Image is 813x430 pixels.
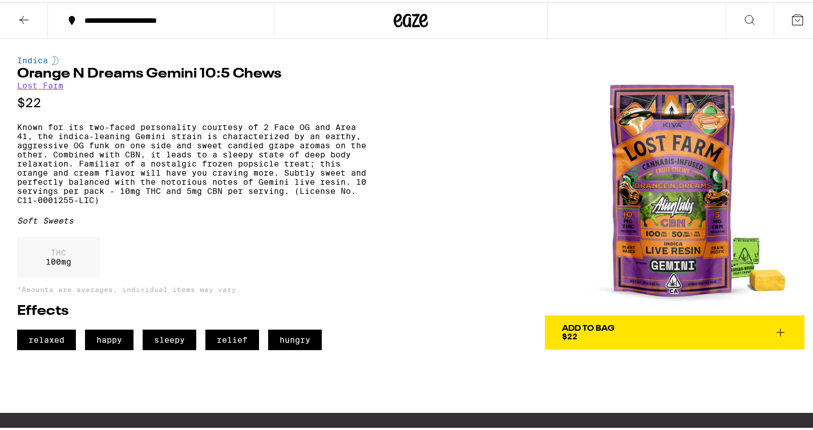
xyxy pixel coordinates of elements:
img: Lost Farm - Orange N Dreams Gemini 10:5 Chews [545,54,804,313]
span: $22 [562,330,577,339]
p: $22 [17,94,371,108]
p: *Amounts are averages, individual items may vary. [17,283,371,291]
h1: Orange N Dreams Gemini 10:5 Chews [17,65,371,79]
div: 100 mg [17,234,100,275]
p: Known for its two-faced personality courtesy of 2 Face OG and Area 41, the indica-leaning Gemini ... [17,120,371,202]
img: indicaColor.svg [52,54,59,63]
span: sleepy [143,327,196,348]
span: happy [85,327,134,348]
div: Soft Sweets [17,214,371,223]
div: Indica [17,54,371,63]
a: Lost Farm [17,79,63,88]
span: relaxed [17,327,76,348]
button: Add To Bag$22 [545,313,804,347]
h2: Effects [17,302,371,316]
p: THC [46,246,71,255]
div: Add To Bag [562,322,614,330]
span: hungry [268,327,322,348]
span: relief [205,327,259,348]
